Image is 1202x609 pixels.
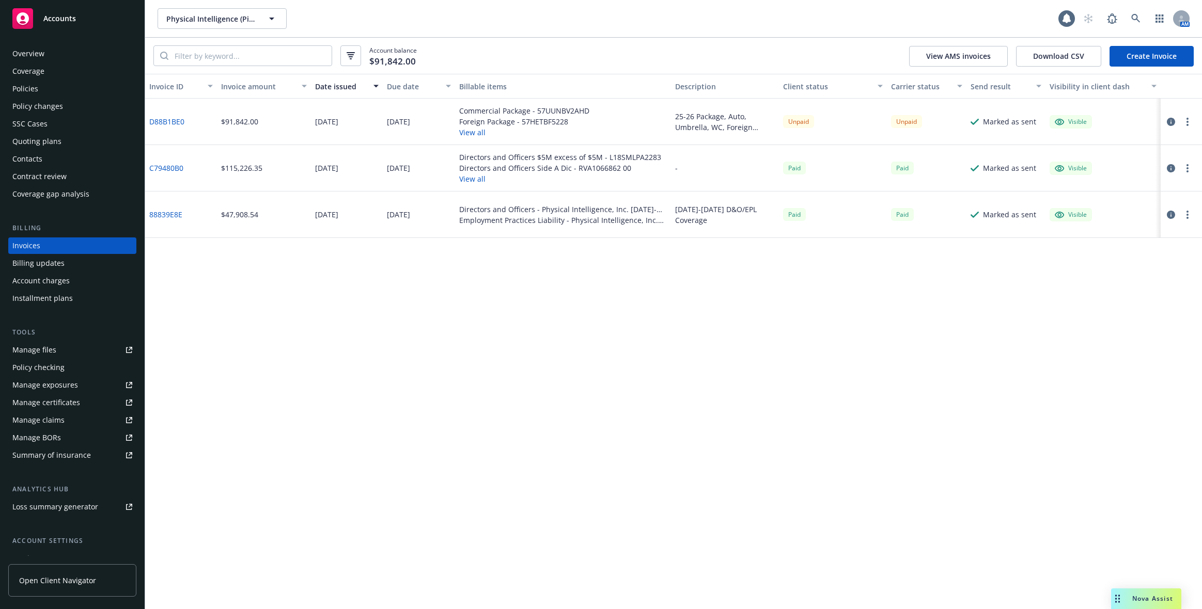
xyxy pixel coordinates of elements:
[459,116,589,127] div: Foreign Package - 57HETBF5228
[459,215,667,226] div: Employment Practices Liability - Physical Intelligence, Inc. [DATE]-[DATE] EPL Policy - EKS3524023
[12,151,42,167] div: Contacts
[783,81,871,92] div: Client status
[158,8,287,29] button: Physical Intelligence (Pi), Inc.
[12,81,38,97] div: Policies
[8,342,136,358] a: Manage files
[983,116,1036,127] div: Marked as sent
[783,162,806,174] span: Paid
[983,163,1036,173] div: Marked as sent
[1132,594,1173,603] span: Nova Assist
[1055,210,1087,219] div: Visible
[1050,81,1145,92] div: Visibility in client dash
[149,81,201,92] div: Invoice ID
[459,152,661,163] div: Directors and Officers $5M excess of $5M - L18SMLPA2283
[891,81,950,92] div: Carrier status
[891,162,914,174] div: Paid
[8,4,136,33] a: Accounts
[149,116,184,127] a: D88B1BE0
[217,74,310,99] button: Invoice amount
[8,273,136,289] a: Account charges
[1102,8,1122,29] a: Report a Bug
[160,52,168,60] svg: Search
[8,327,136,338] div: Tools
[12,186,89,202] div: Coverage gap analysis
[12,359,65,376] div: Policy checking
[8,359,136,376] a: Policy checking
[12,273,70,289] div: Account charges
[1149,8,1170,29] a: Switch app
[387,116,410,127] div: [DATE]
[12,447,91,463] div: Summary of insurance
[12,98,63,115] div: Policy changes
[8,484,136,494] div: Analytics hub
[369,46,417,66] span: Account balance
[783,115,814,128] div: Unpaid
[459,204,667,215] div: Directors and Officers - Physical Intelligence, Inc. [DATE]-[DATE] D&O Policy - TINSMLPA627
[8,412,136,428] a: Manage claims
[8,81,136,97] a: Policies
[166,13,256,24] span: Physical Intelligence (Pi), Inc.
[1078,8,1099,29] a: Start snowing
[149,163,183,173] a: C79480B0
[1111,588,1181,609] button: Nova Assist
[387,163,410,173] div: [DATE]
[8,168,136,185] a: Contract review
[12,116,48,132] div: SSC Cases
[12,63,44,79] div: Coverage
[1055,164,1087,173] div: Visible
[675,163,678,173] div: -
[966,74,1045,99] button: Send result
[8,499,136,515] a: Loss summary generator
[12,394,80,411] div: Manage certificates
[8,447,136,463] a: Summary of insurance
[1016,46,1101,67] button: Download CSV
[783,208,806,221] div: Paid
[387,81,439,92] div: Due date
[8,133,136,150] a: Quoting plans
[8,429,136,446] a: Manage BORs
[221,209,258,220] div: $47,908.54
[8,223,136,233] div: Billing
[459,163,661,173] div: Directors and Officers Side A Dic - RVA1066862 00
[1111,588,1124,609] div: Drag to move
[8,255,136,271] a: Billing updates
[12,499,98,515] div: Loss summary generator
[1110,46,1194,67] a: Create Invoice
[891,208,914,221] span: Paid
[12,377,78,393] div: Manage exposures
[8,377,136,393] a: Manage exposures
[311,74,383,99] button: Date issued
[983,209,1036,220] div: Marked as sent
[383,74,455,99] button: Due date
[315,116,338,127] div: [DATE]
[221,163,262,173] div: $115,226.35
[12,133,61,150] div: Quoting plans
[8,151,136,167] a: Contacts
[455,74,671,99] button: Billable items
[12,45,44,62] div: Overview
[19,575,96,586] span: Open Client Navigator
[12,290,73,307] div: Installment plans
[671,74,779,99] button: Description
[887,74,966,99] button: Carrier status
[779,74,887,99] button: Client status
[971,81,1030,92] div: Send result
[8,116,136,132] a: SSC Cases
[459,105,589,116] div: Commercial Package - 57UUNBV2AHD
[168,46,332,66] input: Filter by keyword...
[315,81,367,92] div: Date issued
[8,237,136,254] a: Invoices
[675,204,775,226] div: [DATE]-[DATE] D&O/EPL Coverage
[8,63,136,79] a: Coverage
[459,81,667,92] div: Billable items
[909,46,1008,67] button: View AMS invoices
[891,115,922,128] div: Unpaid
[221,116,258,127] div: $91,842.00
[1045,74,1161,99] button: Visibility in client dash
[12,412,65,428] div: Manage claims
[8,290,136,307] a: Installment plans
[459,173,661,184] button: View all
[12,550,57,567] div: Service team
